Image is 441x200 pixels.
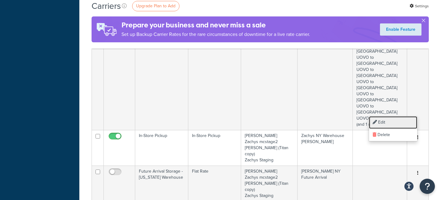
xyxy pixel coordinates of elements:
[132,1,179,11] a: Upgrade Plan to Add
[369,129,417,141] a: Delete
[135,3,188,130] td: UOVO Delivery
[121,30,310,39] p: Set up Backup Carrier Rates for the rare circumstances of downtime for a live rate carrier.
[369,116,417,129] a: Edit
[410,2,429,10] a: Settings
[188,130,241,166] td: In-Store Pickup
[420,179,435,194] button: Open Resource Center
[241,130,298,166] td: [PERSON_NAME] Zachys mcstage2 [PERSON_NAME] (Titan copy) Zachys Staging
[188,3,241,130] td: Table Rates
[135,130,188,166] td: In-Store Pickup
[353,3,407,130] td: UOVO to [US_STATE] UOVO to [GEOGRAPHIC_DATA][PERSON_NAME] UOVO to [GEOGRAPHIC_DATA] UOVO to [GEOG...
[380,23,421,36] a: Enable Feature
[121,20,310,30] h4: Prepare your business and never miss a sale
[298,3,353,130] td: [PERSON_NAME][US_STATE]
[241,3,298,130] td: [PERSON_NAME] Zachys mcstage2 [PERSON_NAME] (Titan copy) Zachys Staging
[92,16,121,42] img: ad-rules-rateshop-fe6ec290ccb7230408bd80ed9643f0289d75e0ffd9eb532fc0e269fcd187b520.png
[136,3,175,9] span: Upgrade Plan to Add
[298,130,353,166] td: Zachys NY Warehouse [PERSON_NAME]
